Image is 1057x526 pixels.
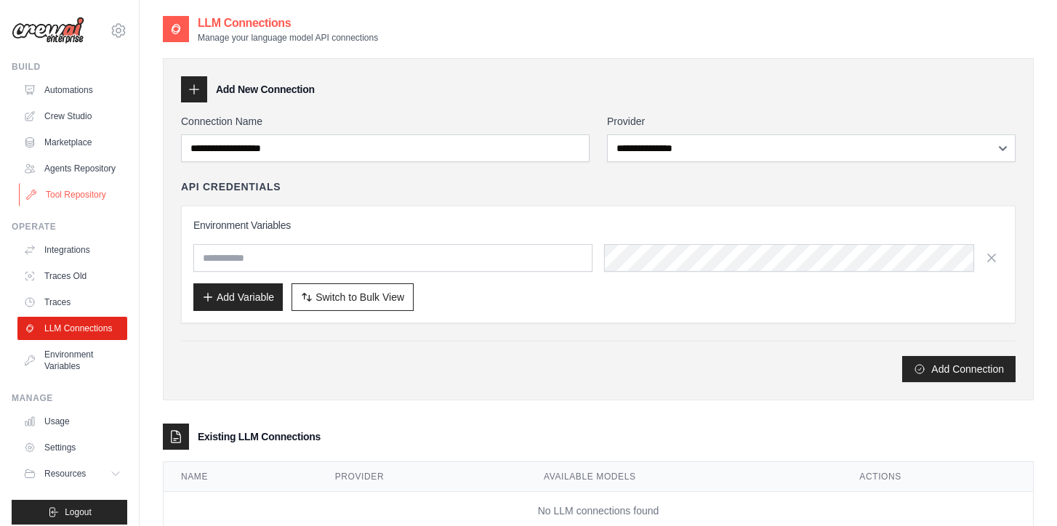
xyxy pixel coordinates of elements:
[17,436,127,459] a: Settings
[12,500,127,525] button: Logout
[198,429,321,444] h3: Existing LLM Connections
[17,264,127,288] a: Traces Old
[193,283,283,311] button: Add Variable
[17,410,127,433] a: Usage
[17,238,127,262] a: Integrations
[19,183,129,206] a: Tool Repository
[17,291,127,314] a: Traces
[17,462,127,485] button: Resources
[181,114,590,129] label: Connection Name
[12,392,127,404] div: Manage
[842,462,1033,492] th: Actions
[17,78,127,102] a: Automations
[164,462,318,492] th: Name
[65,506,92,518] span: Logout
[17,131,127,154] a: Marketplace
[198,15,378,32] h2: LLM Connections
[292,283,414,311] button: Switch to Bulk View
[44,468,86,480] span: Resources
[216,82,315,97] h3: Add New Connection
[12,61,127,73] div: Build
[12,221,127,232] div: Operate
[526,462,842,492] th: Available Models
[17,105,127,128] a: Crew Studio
[316,290,404,304] span: Switch to Bulk View
[902,356,1016,382] button: Add Connection
[198,32,378,44] p: Manage your language model API connections
[318,462,526,492] th: Provider
[12,17,84,44] img: Logo
[181,179,281,194] h4: API Credentials
[17,157,127,180] a: Agents Repository
[193,218,1003,232] h3: Environment Variables
[17,343,127,378] a: Environment Variables
[607,114,1016,129] label: Provider
[17,317,127,340] a: LLM Connections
